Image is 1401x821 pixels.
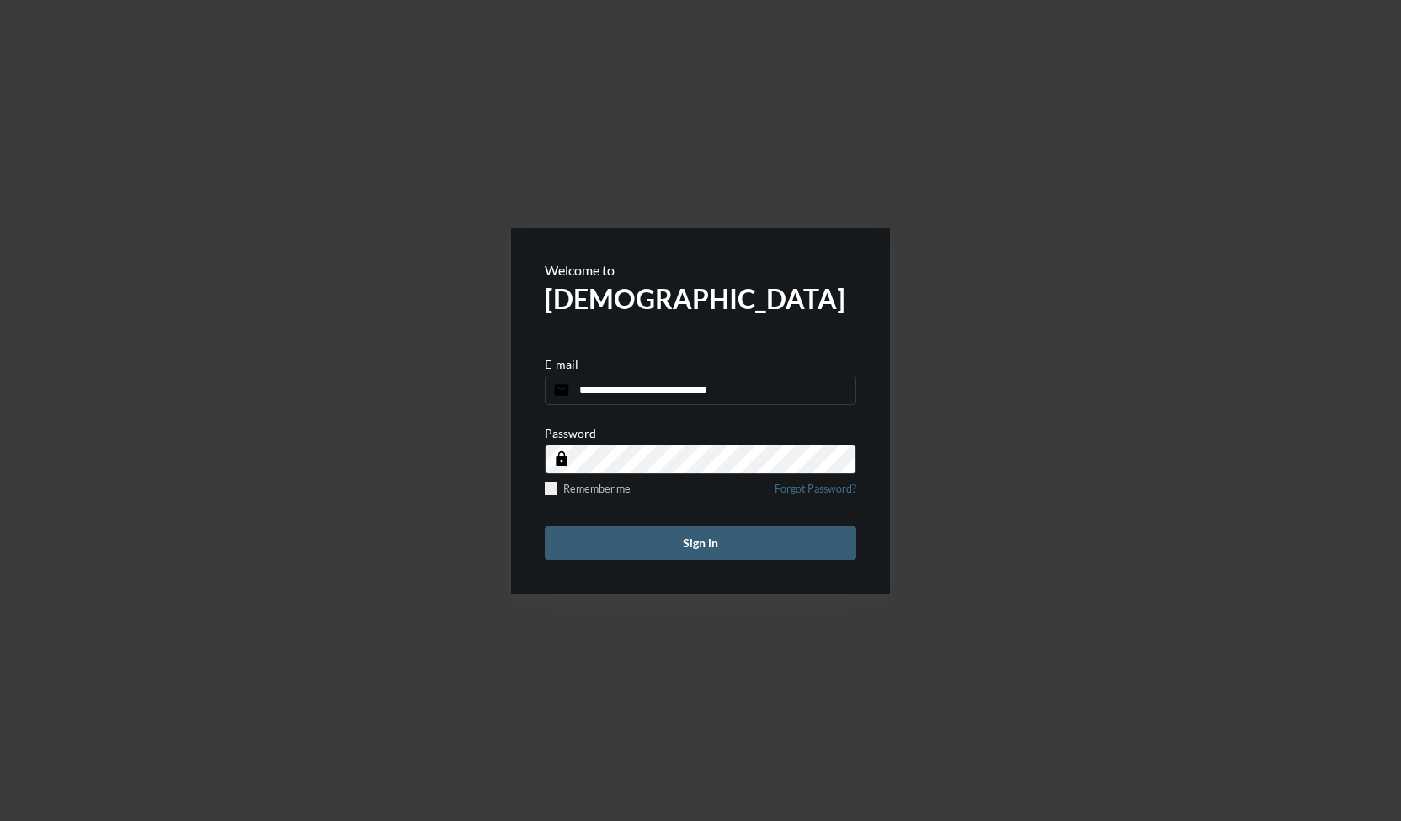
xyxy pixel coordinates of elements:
[545,426,596,440] p: Password
[545,262,856,278] p: Welcome to
[545,357,578,371] p: E-mail
[545,482,631,495] label: Remember me
[545,282,856,315] h2: [DEMOGRAPHIC_DATA]
[545,526,856,560] button: Sign in
[775,482,856,505] a: Forgot Password?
